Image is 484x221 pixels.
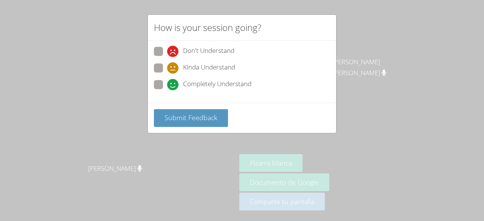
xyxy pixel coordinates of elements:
[154,21,261,34] h2: How is your session going?
[183,46,234,57] span: Don't Understand
[164,113,217,122] span: Submit Feedback
[183,62,235,74] span: Kinda Understand
[183,79,251,90] span: Completely Understand
[154,109,228,127] button: Submit Feedback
